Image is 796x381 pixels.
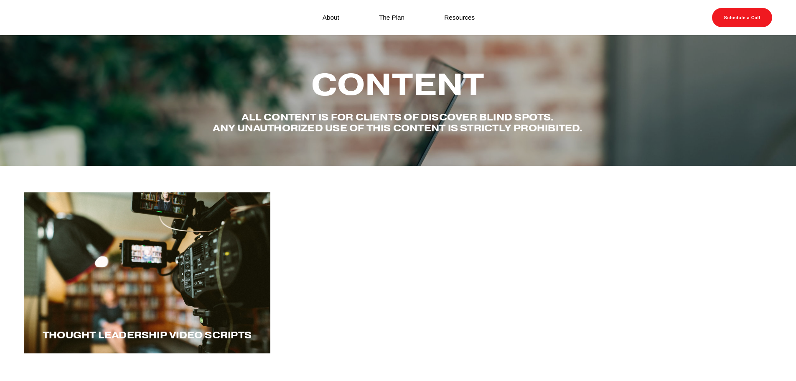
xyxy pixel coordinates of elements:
[24,8,77,27] img: Discover Blind Spots
[613,329,685,341] span: Voice Overs
[379,12,404,23] a: The Plan
[348,329,448,341] span: One word blogs
[212,68,584,101] h2: Content
[323,12,339,23] a: About
[712,8,772,27] a: Schedule a Call
[212,112,584,133] h4: All content is for Clients of Discover Blind spots. Any unauthorized use of this content is stric...
[43,329,252,341] span: Thought LEadership Video Scripts
[444,12,475,23] a: Resources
